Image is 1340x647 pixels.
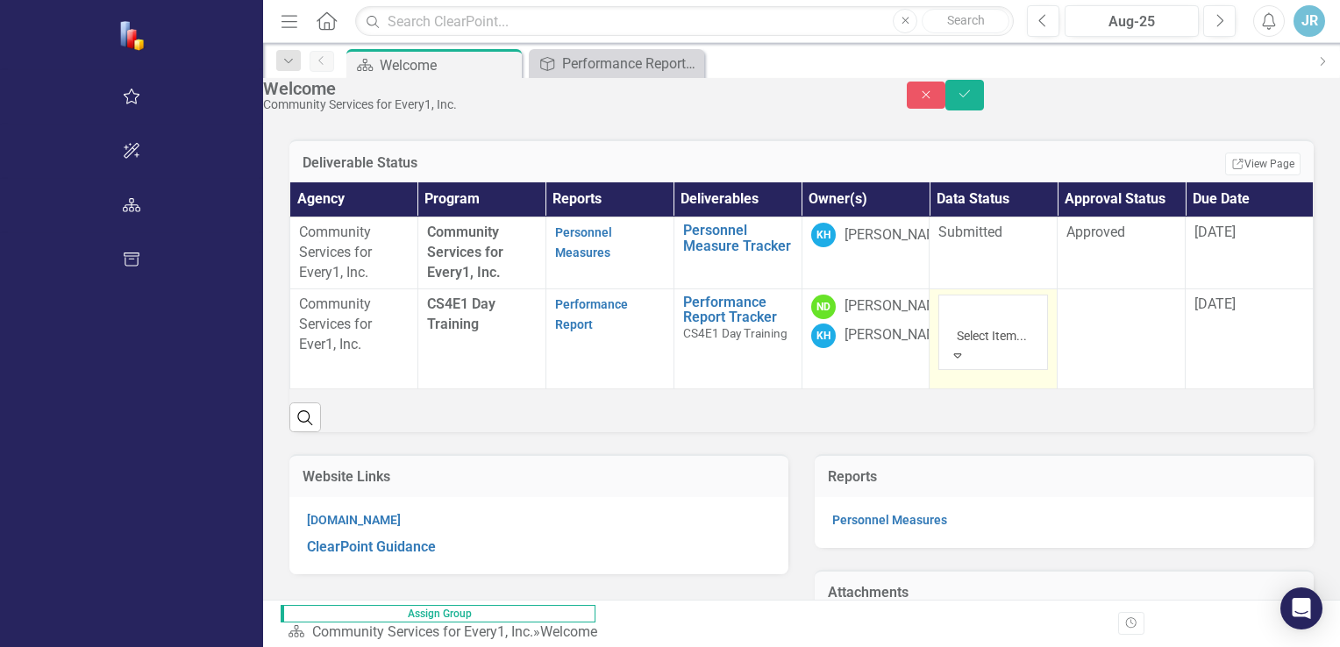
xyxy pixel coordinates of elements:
div: Performance Report Tracker [562,53,700,75]
p: Community Services for Ever1, Inc. [299,295,409,355]
div: Welcome [380,54,517,76]
span: Assign Group [281,605,595,622]
div: [PERSON_NAME] [845,325,950,345]
div: Select Item... [957,327,1028,345]
a: Performance Report Tracker [533,53,700,75]
a: Personnel Measures [555,225,612,260]
h3: Deliverable Status [303,155,904,171]
div: ND [811,295,836,319]
div: [PERSON_NAME] [845,296,950,316]
a: Performance Report [555,297,628,331]
div: KH [811,223,836,247]
a: View Page [1225,153,1301,175]
a: [DOMAIN_NAME] [307,513,401,527]
a: Personnel Measure Tracker [683,223,793,253]
span: Approved [1066,224,1125,240]
div: Welcome [540,623,597,640]
h3: Reports [828,469,1301,485]
span: CS4E1 Day Training [683,326,788,340]
a: Performance Report Tracker [683,295,793,325]
button: Search [922,9,1009,33]
div: » [288,622,604,643]
span: Community Services for Every1, Inc. [427,224,503,281]
span: CS4E1 Day Training [427,295,495,332]
button: JR [1294,5,1325,37]
div: Welcome [263,79,872,98]
a: Community Services for Every1, Inc. [312,623,533,640]
h3: Attachments [828,585,1301,601]
p: Community Services for Every1, Inc. [299,223,409,283]
div: Open Intercom Messenger [1280,587,1322,629]
div: [PERSON_NAME] [845,225,950,245]
span: Search [947,13,985,27]
img: ClearPoint Strategy [118,19,149,50]
div: Aug-25 [1071,11,1193,32]
div: Community Services for Every1, Inc. [263,98,872,111]
div: KH [811,323,836,348]
a: ClearPoint Guidance [307,538,436,555]
h3: Website Links [303,469,775,485]
button: Aug-25 [1065,5,1199,37]
span: Submitted [938,224,1002,240]
input: Search ClearPoint... [355,6,1014,37]
span: [DATE] [1194,295,1236,312]
span: [DATE] [1194,224,1236,240]
a: Personnel Measures [832,513,947,527]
